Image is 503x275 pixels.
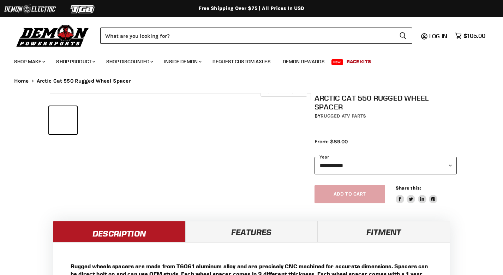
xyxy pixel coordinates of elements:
a: Home [14,78,29,84]
form: Product [100,28,412,44]
button: Search [394,28,412,44]
a: Inside Demon [159,54,206,69]
span: From: $89.00 [315,138,348,145]
select: year [315,157,457,174]
span: Click to expand [264,89,303,94]
a: Demon Rewards [277,54,330,69]
h1: Arctic Cat 550 Rugged Wheel Spacer [315,94,457,111]
span: $105.00 [463,32,485,39]
img: Demon Electric Logo 2 [4,2,56,16]
a: Description [53,221,185,242]
div: by [315,112,457,120]
img: Demon Powersports [14,23,91,48]
a: $105.00 [451,31,489,41]
a: Shop Make [9,54,49,69]
a: Log in [426,33,451,39]
span: Share this: [396,185,421,191]
a: Shop Product [51,54,100,69]
a: Features [185,221,318,242]
img: TGB Logo 2 [56,2,109,16]
a: Race Kits [341,54,376,69]
span: Arctic Cat 550 Rugged Wheel Spacer [37,78,131,84]
a: Fitment [318,221,450,242]
aside: Share this: [396,185,438,204]
a: Request Custom Axles [207,54,276,69]
span: Log in [429,32,447,40]
span: New! [331,59,343,65]
a: Shop Discounted [101,54,157,69]
ul: Main menu [9,52,484,69]
a: Rugged ATV Parts [321,113,366,119]
button: Arctic Cat 550 Rugged Wheel Spacer thumbnail [49,106,77,134]
input: Search [100,28,394,44]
